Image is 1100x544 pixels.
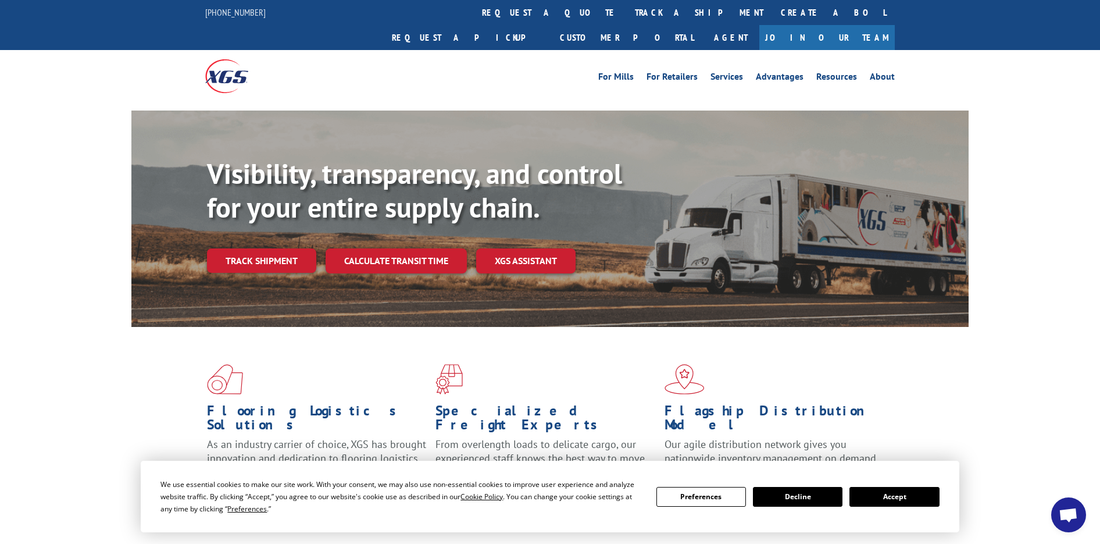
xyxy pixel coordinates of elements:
[665,438,878,465] span: Our agile distribution network gives you nationwide inventory management on demand.
[207,155,622,225] b: Visibility, transparency, and control for your entire supply chain.
[435,438,655,489] p: From overlength loads to delicate cargo, our experienced staff knows the best way to move your fr...
[207,248,316,273] a: Track shipment
[435,364,463,394] img: xgs-icon-focused-on-flooring-red
[551,25,702,50] a: Customer Portal
[753,487,842,507] button: Decline
[1051,497,1086,532] div: Open chat
[759,25,895,50] a: Join Our Team
[207,364,243,394] img: xgs-icon-total-supply-chain-intelligence-red
[160,478,642,515] div: We use essential cookies to make our site work. With your consent, we may also use non-essential ...
[383,25,551,50] a: Request a pickup
[702,25,759,50] a: Agent
[756,72,803,85] a: Advantages
[227,504,267,514] span: Preferences
[665,404,884,438] h1: Flagship Distribution Model
[141,461,959,532] div: Cookie Consent Prompt
[647,72,698,85] a: For Retailers
[870,72,895,85] a: About
[656,487,746,507] button: Preferences
[816,72,857,85] a: Resources
[598,72,634,85] a: For Mills
[207,438,426,479] span: As an industry carrier of choice, XGS has brought innovation and dedication to flooring logistics...
[476,248,576,273] a: XGS ASSISTANT
[665,364,705,394] img: xgs-icon-flagship-distribution-model-red
[710,72,743,85] a: Services
[460,492,503,502] span: Cookie Policy
[435,404,655,438] h1: Specialized Freight Experts
[205,6,266,18] a: [PHONE_NUMBER]
[207,404,427,438] h1: Flooring Logistics Solutions
[849,487,939,507] button: Accept
[326,248,467,273] a: Calculate transit time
